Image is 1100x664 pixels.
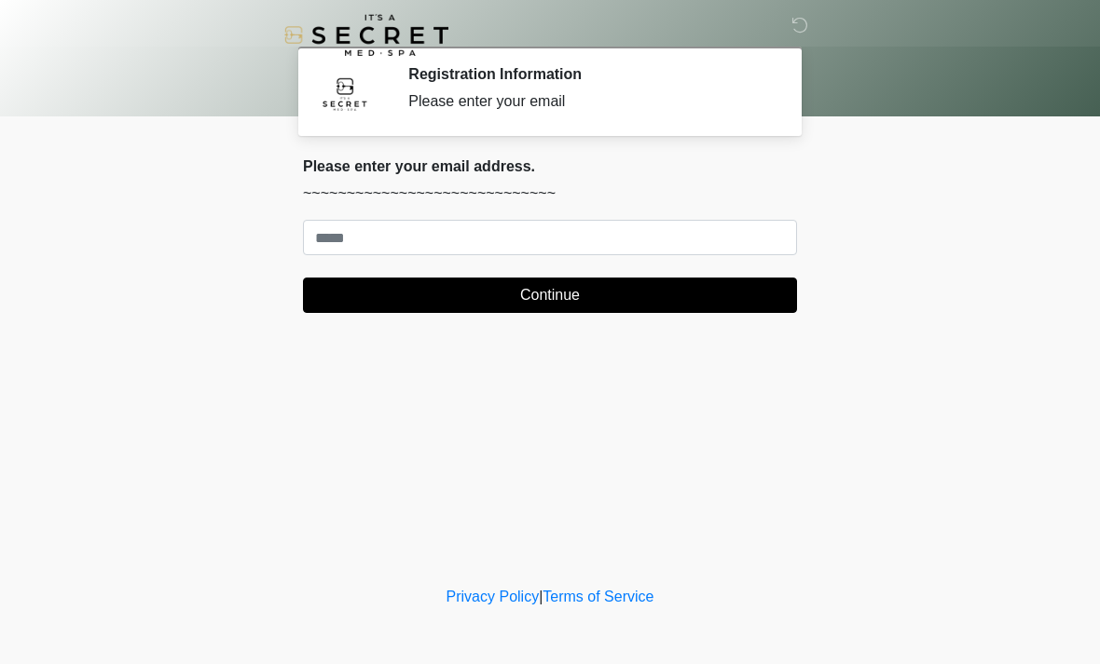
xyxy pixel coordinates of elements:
img: Agent Avatar [317,65,373,121]
h2: Registration Information [408,65,769,83]
img: It's A Secret Med Spa Logo [284,14,448,56]
button: Continue [303,278,797,313]
a: Privacy Policy [447,589,540,604]
a: Terms of Service [543,589,653,604]
div: Please enter your email [408,90,769,113]
h2: Please enter your email address. [303,157,797,175]
a: | [539,589,543,604]
p: ~~~~~~~~~~~~~~~~~~~~~~~~~~~~~ [303,183,797,205]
